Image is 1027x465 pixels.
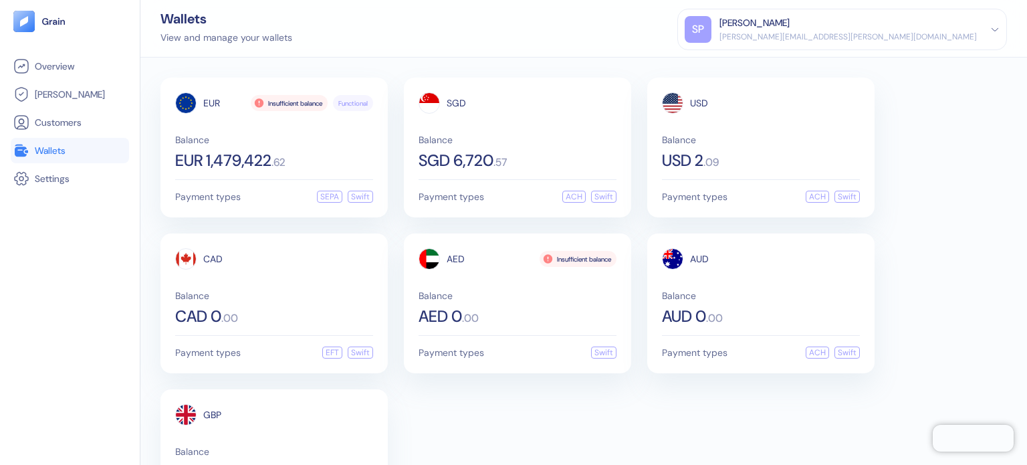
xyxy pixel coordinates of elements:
[662,348,727,357] span: Payment types
[35,88,105,101] span: [PERSON_NAME]
[317,191,342,203] div: SEPA
[834,191,860,203] div: Swift
[706,313,723,324] span: . 00
[35,144,66,157] span: Wallets
[13,11,35,32] img: logo-tablet-V2.svg
[175,192,241,201] span: Payment types
[35,60,74,73] span: Overview
[562,191,586,203] div: ACH
[13,58,126,74] a: Overview
[690,254,709,264] span: AUD
[175,135,373,145] span: Balance
[419,135,616,145] span: Balance
[419,291,616,300] span: Balance
[540,251,616,267] div: Insufficient balance
[35,116,82,129] span: Customers
[13,114,126,130] a: Customers
[806,191,829,203] div: ACH
[493,157,507,168] span: . 57
[419,348,484,357] span: Payment types
[13,171,126,187] a: Settings
[251,95,328,111] div: Insufficient balance
[271,157,286,168] span: . 62
[591,347,616,359] div: Swift
[13,86,126,102] a: [PERSON_NAME]
[834,347,860,359] div: Swift
[419,308,462,324] span: AED 0
[175,308,221,324] span: CAD 0
[419,153,493,169] span: SGD 6,720
[41,17,66,26] img: logo
[175,153,271,169] span: EUR 1,479,422
[175,291,373,300] span: Balance
[462,313,479,324] span: . 00
[203,254,223,264] span: CAD
[806,347,829,359] div: ACH
[322,347,342,359] div: EFT
[13,143,126,159] a: Wallets
[719,31,977,43] div: [PERSON_NAME][EMAIL_ADDRESS][PERSON_NAME][DOMAIN_NAME]
[160,12,292,25] div: Wallets
[662,153,703,169] span: USD 2
[348,347,373,359] div: Swift
[703,157,719,168] span: . 09
[203,410,221,420] span: GBP
[662,291,860,300] span: Balance
[685,16,711,43] div: SP
[447,98,466,108] span: SGD
[591,191,616,203] div: Swift
[419,192,484,201] span: Payment types
[447,254,465,264] span: AED
[662,135,860,145] span: Balance
[175,447,373,456] span: Balance
[348,191,373,203] div: Swift
[35,172,70,185] span: Settings
[203,98,220,108] span: EUR
[662,192,727,201] span: Payment types
[662,308,706,324] span: AUD 0
[719,16,790,30] div: [PERSON_NAME]
[338,98,368,108] span: Functional
[933,425,1014,452] iframe: Chatra live chat
[160,31,292,45] div: View and manage your wallets
[175,348,241,357] span: Payment types
[690,98,708,108] span: USD
[221,313,238,324] span: . 00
